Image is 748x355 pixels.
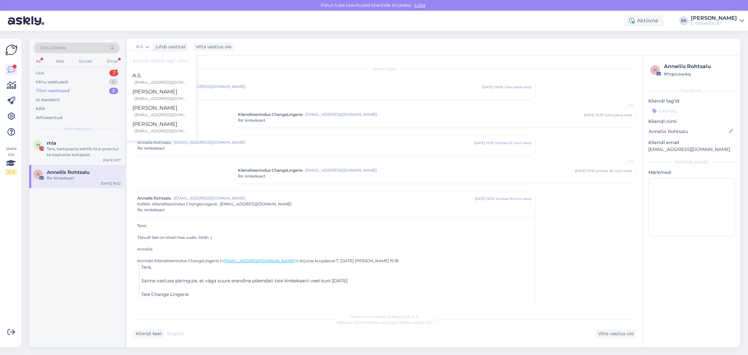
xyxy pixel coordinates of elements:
[36,97,60,103] div: AI Assistent
[36,88,69,94] div: Tiimi vestlused
[137,235,531,240] div: Tänud! See on tõesti hea uudis. Aitäh :)
[174,195,475,201] span: [EMAIL_ADDRESS][DOMAIN_NAME]
[47,140,56,146] span: mia
[5,44,18,56] img: Askly Logo
[167,330,184,337] span: English
[78,57,93,66] div: Socials
[584,113,604,117] div: [DATE] 10:37
[5,169,17,175] div: 2 / 3
[109,88,118,94] div: 2
[664,70,733,78] div: # hqovsw4q
[337,320,433,325] span: Vestluse ülevõtmiseks vajutage
[134,112,188,118] div: [EMAIL_ADDRESS][DOMAIN_NAME]
[610,158,634,163] span: A.S.
[133,66,636,72] div: Vestlus algas
[132,120,188,128] div: [PERSON_NAME]
[137,246,531,252] div: Anneliis
[305,167,575,173] span: [EMAIL_ADDRESS][DOMAIN_NAME]
[36,79,68,85] div: Minu vestlused
[350,314,419,319] span: Vestlus on määratud kasutajale A.S.
[648,118,735,125] p: Kliendi nimi
[130,56,191,66] input: Kirjuta, millist tag'i otsid
[691,21,737,26] div: L´Dolcevita OÜ
[174,84,482,90] span: [EMAIL_ADDRESS][DOMAIN_NAME]
[595,168,632,173] div: ( umbes 20 tunni eest )
[141,278,347,284] span: Saime vastuse päringule, et väga suure erandina pikendati teie kinkekaarti veel kuni [DATE]
[664,63,733,70] div: Anneliis Rohtsalu
[605,113,632,117] div: ( ühe päeva eest )
[679,16,688,25] div: EK
[624,15,664,27] div: Aktiivne
[648,98,735,104] p: Kliendi tag'id
[691,16,744,26] a: [PERSON_NAME]L´Dolcevita OÜ
[238,173,266,179] span: Re: kinkekaart
[610,103,634,107] span: A.S.
[134,128,188,134] div: [EMAIL_ADDRESS][DOMAIN_NAME]
[193,43,234,51] div: Võta vestlus üle
[397,320,433,325] i: „Võtke vestlus üle”
[47,169,90,175] span: Anneliis Rohtsalu
[36,115,62,121] div: Arhiveeritud
[132,104,188,112] div: [PERSON_NAME]
[691,16,737,21] div: [PERSON_NAME]
[101,181,121,186] div: [DATE] 16:32
[137,202,151,206] span: Kellele :
[137,195,171,201] span: Anneliis Rohtsalu
[505,85,531,90] div: ( ühe päeva eest )
[132,88,188,96] div: [PERSON_NAME]
[133,330,162,337] div: Kliendi keel
[63,126,92,132] span: Tiimi vestlused
[412,2,427,8] span: Luba
[648,159,735,165] div: [PERSON_NAME]
[109,70,118,76] div: 3
[106,57,119,66] div: Email
[649,128,728,135] input: Lisa nimi
[305,112,584,117] span: [EMAIL_ADDRESS][DOMAIN_NAME]
[137,258,531,264] div: Kontakt Klienditeenindus ChangeLingerie (< >) kirjutas kuupäeval T, [DATE] [PERSON_NAME] 15:18:
[153,43,186,50] div: juhib vestlust
[40,44,66,51] span: Otsi kliente
[137,223,531,252] div: Tere!
[654,67,657,72] span: h
[238,167,303,173] span: Klienditeenindus ChangeLingerie
[648,139,735,146] p: Kliendi email
[137,145,165,151] span: Re: kinkekaart
[238,117,266,123] span: Re: kinkekaart
[482,85,503,90] div: [DATE] 09:05
[47,146,121,158] div: Tere, kampaania kehtib nii e-poes kui ka kaplustes kohapeal.
[125,87,196,103] a: [PERSON_NAME][EMAIL_ADDRESS][DOMAIN_NAME]
[125,103,196,119] a: [PERSON_NAME][EMAIL_ADDRESS][DOMAIN_NAME]
[36,70,44,76] div: Uus
[595,329,636,338] div: Võta vestlus üle
[137,207,165,213] span: Re: kinkekaart
[134,80,188,85] div: [EMAIL_ADDRESS][DOMAIN_NAME]
[152,202,217,206] span: Klienditeenindus ChangeLingerie
[125,119,196,135] a: [PERSON_NAME][EMAIL_ADDRESS][DOMAIN_NAME]
[475,196,494,201] div: [DATE] 16:32
[109,79,118,85] div: 0
[174,140,474,145] span: [EMAIL_ADDRESS][DOMAIN_NAME]
[136,43,144,50] span: A.S.
[141,264,152,270] span: Tere,
[220,202,292,206] span: [EMAIL_ADDRESS][DOMAIN_NAME]
[54,57,66,66] div: Web
[137,140,171,145] span: Anneliis Rohtsalu
[103,158,121,163] div: [DATE] 8:17
[223,258,295,263] a: [EMAIL_ADDRESS][DOMAIN_NAME]
[37,172,40,177] span: A
[238,112,303,117] span: Klienditeenindus ChangeLingerie
[648,146,735,153] p: [EMAIL_ADDRESS][DOMAIN_NAME]
[5,146,17,175] div: Vaata siia
[141,291,189,297] span: Teie Change Lingerie
[132,72,188,80] div: A.S.
[474,141,494,145] div: [DATE] 13:35
[34,57,42,66] div: All
[134,96,188,102] div: [EMAIL_ADDRESS][DOMAIN_NAME]
[496,196,531,201] div: ( umbes 19 tunni eest )
[648,169,735,176] p: Märkmed
[36,105,45,112] div: Kõik
[495,141,531,145] div: ( umbes 22 tunni eest )
[125,70,196,87] a: A.S.[EMAIL_ADDRESS][DOMAIN_NAME]
[575,168,594,173] div: [DATE] 15:18
[648,88,735,94] div: Kliendi info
